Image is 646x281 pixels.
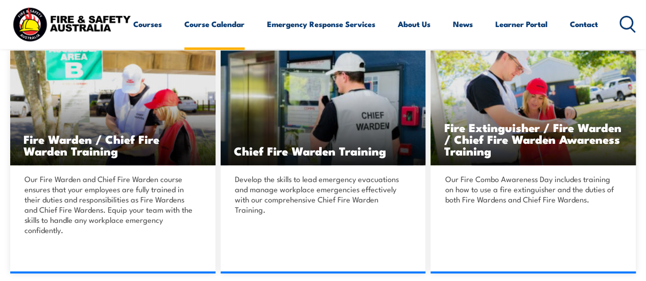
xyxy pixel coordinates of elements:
p: Develop the skills to lead emergency evacuations and manage workplace emergencies effectively wit... [235,174,409,215]
a: News [453,12,473,36]
h3: Fire Extinguisher / Fire Warden / Chief Fire Warden Awareness Training [444,121,623,157]
a: Learner Portal [495,12,547,36]
img: Fire Warden and Chief Fire Warden Training [10,50,216,165]
h3: Fire Warden / Chief Fire Warden Training [23,133,202,157]
a: About Us [398,12,430,36]
p: Our Fire Combo Awareness Day includes training on how to use a fire extinguisher and the duties o... [445,174,618,205]
a: Fire Warden / Chief Fire Warden Training [10,50,216,165]
a: Fire Extinguisher / Fire Warden / Chief Fire Warden Awareness Training [430,50,636,165]
a: Contact [570,12,598,36]
h3: Chief Fire Warden Training [234,145,413,157]
p: Our Fire Warden and Chief Fire Warden course ensures that your employees are fully trained in the... [25,174,198,235]
img: Fire Combo Awareness Day [430,50,636,165]
a: Course Calendar [184,12,245,36]
img: Chief Fire Warden Training [221,50,426,165]
a: Courses [133,12,162,36]
a: Emergency Response Services [267,12,375,36]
